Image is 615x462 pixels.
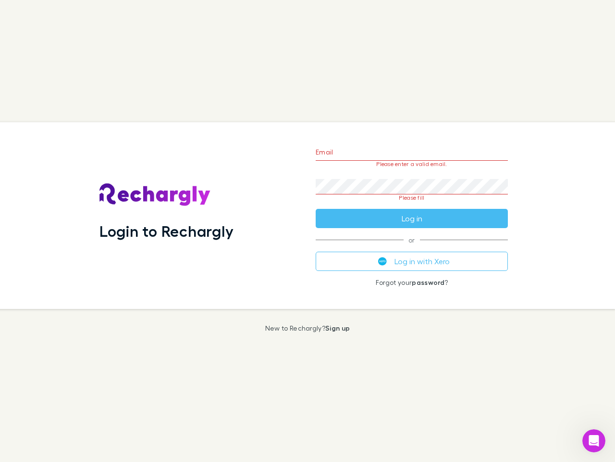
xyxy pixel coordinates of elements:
[316,161,508,167] p: Please enter a valid email.
[316,279,508,286] p: Forgot your ?
[265,324,350,332] p: New to Rechargly?
[99,222,234,240] h1: Login to Rechargly
[316,240,508,240] span: or
[316,209,508,228] button: Log in
[412,278,444,286] a: password
[99,183,211,206] img: Rechargly's Logo
[582,429,605,452] iframe: Intercom live chat
[325,324,350,332] a: Sign up
[316,194,508,201] p: Please fill
[378,257,387,266] img: Xero's logo
[316,252,508,271] button: Log in with Xero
